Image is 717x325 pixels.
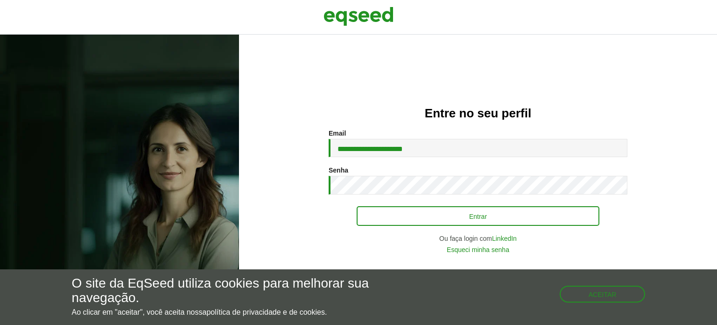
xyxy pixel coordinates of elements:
[72,276,416,305] h5: O site da EqSeed utiliza cookies para melhorar sua navegação.
[357,206,599,226] button: Entrar
[329,167,348,173] label: Senha
[323,5,394,28] img: EqSeed Logo
[206,309,325,316] a: política de privacidade e de cookies
[560,286,646,303] button: Aceitar
[492,235,517,242] a: LinkedIn
[447,246,509,253] a: Esqueci minha senha
[258,107,698,120] h2: Entre no seu perfil
[329,235,627,242] div: Ou faça login com
[329,130,346,137] label: Email
[72,308,416,317] p: Ao clicar em "aceitar", você aceita nossa .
